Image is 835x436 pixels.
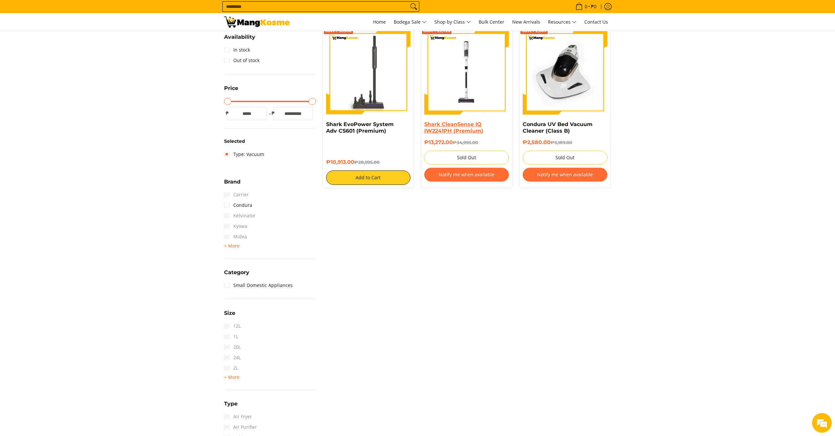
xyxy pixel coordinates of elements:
[326,170,411,185] button: Add to Cart
[224,139,316,144] h6: Selected
[523,139,607,146] h6: ₱2,580.00
[453,140,478,145] del: ₱34,995.00
[224,280,293,291] a: Small Domestic Appliances
[545,13,580,31] a: Resources
[548,18,576,26] span: Resources
[224,86,238,96] summary: Open
[394,18,427,26] span: Bodega Sale
[224,363,238,373] span: 2L
[224,270,249,280] summary: Open
[224,200,252,210] a: Condura
[326,30,411,115] img: shark-evopower-wireless-vacuum-full-view-mang-kosme
[224,221,247,231] span: Kyowa
[424,168,509,182] button: Notify me when available
[523,30,607,115] img: Condura UV Bed Vacuum Cleaner (Class B)
[224,352,241,363] span: 24L
[224,243,240,249] span: + More
[509,13,543,31] a: New Arrivals
[224,210,256,221] span: Kelvinator
[423,29,450,33] span: Save ₱21,723
[424,30,509,115] img: shark-cleansense-cordless-stick-vacuum-front-full-view-mang-kosme
[390,13,430,31] a: Bodega Sale
[224,34,255,45] summary: Open
[523,168,607,182] button: Notify me when available
[373,19,386,25] span: Home
[354,160,380,165] del: ₱28,995.00
[551,140,572,145] del: ₱5,189.00
[424,151,509,164] button: Sold Out
[224,110,231,117] span: ₱
[224,149,264,160] a: Type: Vacuum
[325,29,352,33] span: Save ₱18,082
[424,139,509,146] h6: ₱13,272.00
[512,19,540,25] span: New Arrivals
[224,34,255,40] span: Availability
[224,422,257,432] span: Air Purifier
[584,4,588,9] span: 0
[224,375,240,380] span: + More
[424,121,483,134] a: Shark CleanSense IQ IW2241PH (Premium)
[224,311,235,321] summary: Open
[590,4,597,9] span: ₱0
[224,321,241,331] span: 12L
[326,159,411,165] h6: ₱10,913.00
[522,29,546,33] span: Save ₱2,609
[431,13,474,31] a: Shop by Class
[224,231,247,242] span: Midea
[434,18,471,26] span: Shop by Class
[270,110,277,117] span: ₱
[224,270,249,275] span: Category
[224,331,238,342] span: 1L
[370,13,389,31] a: Home
[224,189,249,200] span: Carrier
[224,86,238,91] span: Price
[574,3,598,10] span: •
[224,179,240,189] summary: Open
[224,401,238,411] summary: Open
[523,151,607,164] button: Sold Out
[326,121,394,134] a: Shark EvoPower System Adv CS601 (Premium)
[523,121,593,134] a: Condura UV Bed Vacuum Cleaner (Class B)
[408,2,419,11] button: Search
[224,342,241,352] span: 20L
[584,19,608,25] span: Contact Us
[581,13,611,31] a: Contact Us
[296,13,611,31] nav: Main Menu
[224,242,240,250] summary: Open
[475,13,508,31] a: Bulk Center
[224,179,240,185] span: Brand
[224,411,252,422] span: Air Fryer
[224,55,260,66] a: Out of stock
[224,16,290,28] img: Small Appliances l Mang Kosme: Home Appliances Warehouse Sale Vacuum
[224,401,238,406] span: Type
[224,45,250,55] a: In stock
[224,311,235,316] span: Size
[479,19,504,25] span: Bulk Center
[224,373,240,381] summary: Open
